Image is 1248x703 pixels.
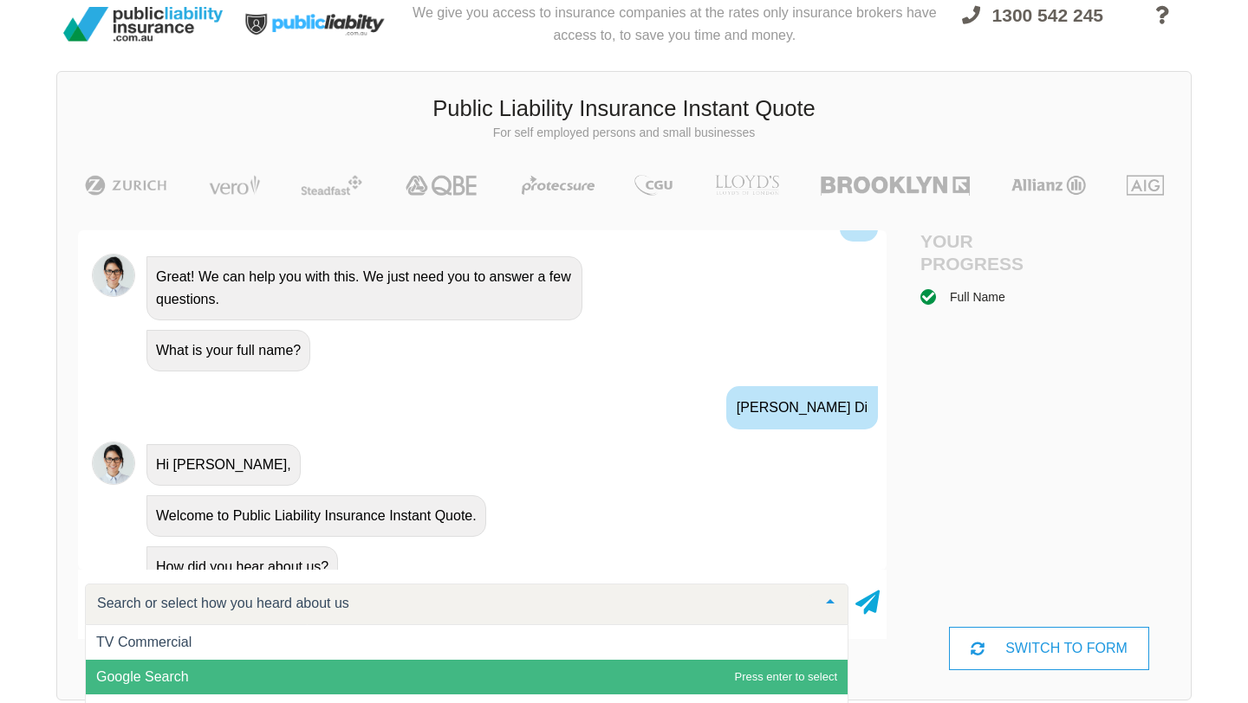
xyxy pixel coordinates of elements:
h3: Public Liability Insurance Instant Quote [70,94,1178,125]
div: What is your full name? [146,330,310,371]
img: Chatbot | PLI [92,442,135,485]
div: Full Name [950,287,1005,306]
input: Search or select how you heard about us [93,595,813,612]
img: Protecsure | Public Liability Insurance [515,175,602,196]
img: Vero | Public Liability Insurance [201,175,268,196]
img: AIG | Public Liability Insurance [1120,175,1171,196]
div: Hi [PERSON_NAME], [146,444,301,486]
div: Welcome to Public Liability Insurance Instant Quote. [146,495,486,537]
img: Steadfast | Public Liability Insurance [294,175,370,196]
img: Allianz | Public Liability Insurance [1003,175,1095,196]
span: 1300 542 245 [992,5,1103,25]
span: TV Commercial [96,635,192,649]
div: How did you hear about us? [146,546,338,588]
img: Brooklyn | Public Liability Insurance [814,175,976,196]
span: Google Search [96,669,189,684]
div: Great! We can help you with this. We just need you to answer a few questions. [146,256,582,320]
img: CGU | Public Liability Insurance [627,175,679,196]
div: [PERSON_NAME] di [726,386,878,429]
div: SWITCH TO FORM [949,627,1150,670]
img: QBE | Public Liability Insurance [395,175,489,196]
img: Zurich | Public Liability Insurance [77,175,175,196]
p: For self employed persons and small businesses [70,125,1178,142]
img: Chatbot | PLI [92,254,135,297]
h4: Your Progress [920,230,1050,274]
img: LLOYD's | Public Liability Insurance [705,175,789,196]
